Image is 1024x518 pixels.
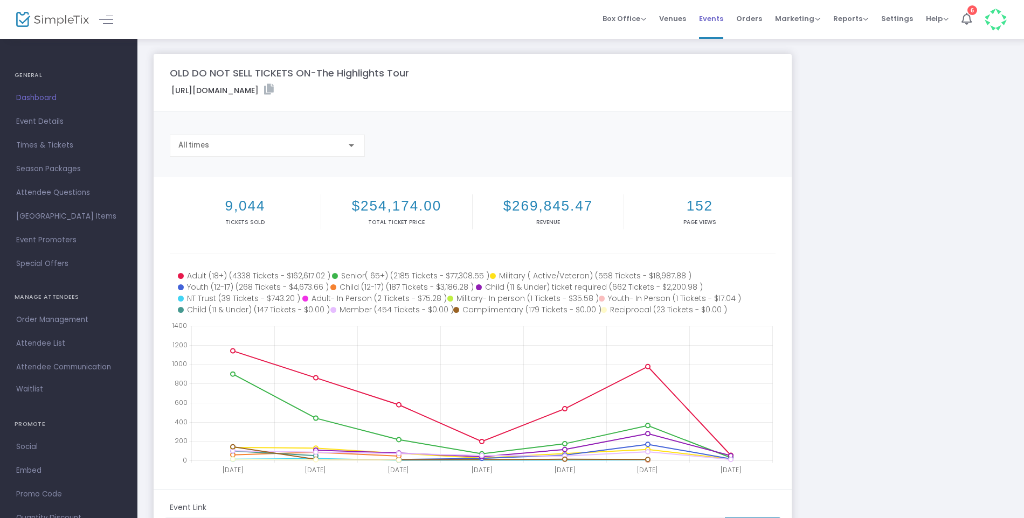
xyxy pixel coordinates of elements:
[603,13,646,24] span: Box Office
[16,138,121,152] span: Times & Tickets
[555,465,575,474] text: [DATE]
[16,337,121,351] span: Attendee List
[16,115,121,129] span: Event Details
[172,359,187,368] text: 1000
[223,465,243,474] text: [DATE]
[659,5,686,32] span: Venues
[626,198,773,214] h2: 152
[16,186,121,200] span: Attendee Questions
[15,65,123,86] h4: GENERAL
[323,218,470,226] p: Total Ticket Price
[699,5,723,32] span: Events
[16,91,121,105] span: Dashboard
[388,465,409,474] text: [DATE]
[16,384,43,395] span: Waitlist
[172,218,319,226] p: Tickets sold
[637,465,658,474] text: [DATE]
[721,465,741,474] text: [DATE]
[172,340,188,349] text: 1200
[475,218,621,226] p: Revenue
[967,5,977,15] div: 6
[183,456,187,465] text: 0
[16,487,121,501] span: Promo Code
[170,66,409,80] m-panel-title: OLD DO NOT SELL TICKETS ON-The Highlights Tour
[775,13,820,24] span: Marketing
[16,162,121,176] span: Season Packages
[833,13,868,24] span: Reports
[15,286,123,308] h4: MANAGE ATTENDEES
[170,502,206,513] m-panel-subtitle: Event Link
[178,141,209,149] span: All times
[926,13,949,24] span: Help
[16,233,121,247] span: Event Promoters
[175,436,188,445] text: 200
[175,397,188,407] text: 600
[172,321,187,330] text: 1400
[16,464,121,478] span: Embed
[305,465,326,474] text: [DATE]
[626,218,773,226] p: Page Views
[736,5,762,32] span: Orders
[323,198,470,214] h2: $254,174.00
[475,198,621,214] h2: $269,845.47
[175,417,188,426] text: 400
[472,465,492,474] text: [DATE]
[175,379,188,388] text: 800
[171,84,274,96] label: [URL][DOMAIN_NAME]
[16,209,121,223] span: [GEOGRAPHIC_DATA] Items
[16,313,121,327] span: Order Management
[16,257,121,271] span: Special Offers
[15,414,123,435] h4: PROMOTE
[881,5,913,32] span: Settings
[16,440,121,454] span: Social
[16,360,121,374] span: Attendee Communication
[172,198,319,214] h2: 9,044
